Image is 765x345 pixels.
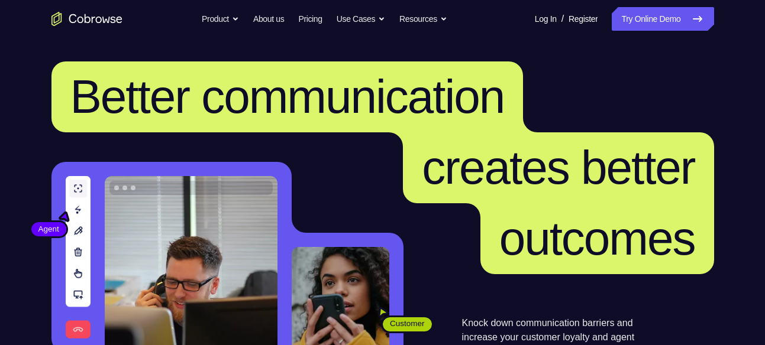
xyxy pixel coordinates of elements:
[51,12,122,26] a: Go to the home page
[202,7,239,31] button: Product
[569,7,598,31] a: Register
[422,141,695,194] span: creates better
[337,7,385,31] button: Use Cases
[70,70,505,123] span: Better communication
[399,7,447,31] button: Resources
[612,7,714,31] a: Try Online Demo
[535,7,557,31] a: Log In
[561,12,564,26] span: /
[499,212,695,265] span: outcomes
[253,7,284,31] a: About us
[298,7,322,31] a: Pricing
